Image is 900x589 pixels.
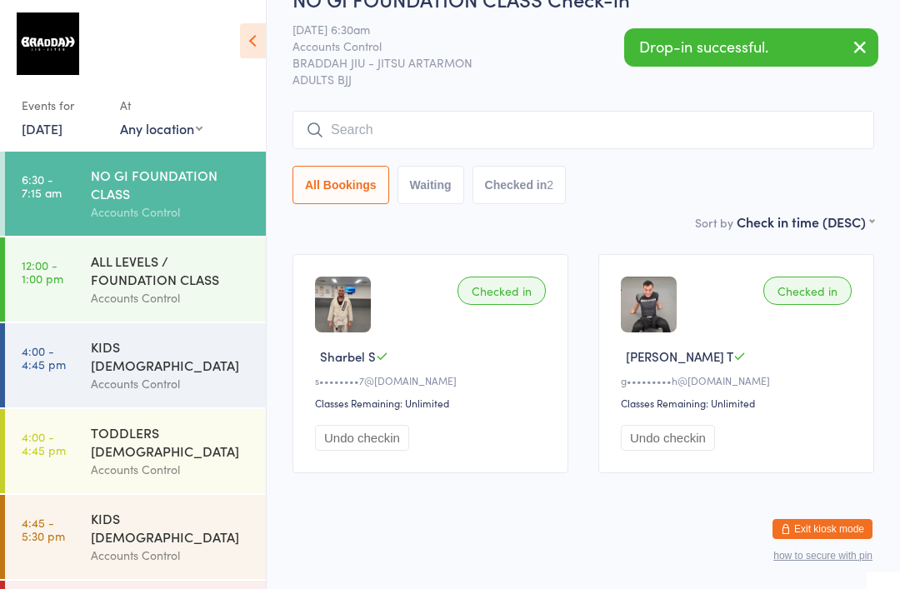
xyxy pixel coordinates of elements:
[621,277,677,332] img: image1704828675.png
[91,166,252,202] div: NO GI FOUNDATION CLASS
[292,71,874,87] span: ADULTS BJJ
[292,111,874,149] input: Search
[772,519,872,539] button: Exit kiosk mode
[5,323,266,407] a: 4:00 -4:45 pmKIDS [DEMOGRAPHIC_DATA]Accounts Control
[17,12,79,75] img: Braddah Jiu Jitsu Artarmon
[292,37,848,54] span: Accounts Control
[22,516,65,542] time: 4:45 - 5:30 pm
[292,54,848,71] span: BRADDAH JIU - JITSU ARTARMON
[22,92,103,119] div: Events for
[91,460,252,479] div: Accounts Control
[320,347,376,365] span: Sharbel S
[773,550,872,562] button: how to secure with pin
[5,409,266,493] a: 4:00 -4:45 pmTODDLERS [DEMOGRAPHIC_DATA]Accounts Control
[22,119,62,137] a: [DATE]
[5,237,266,322] a: 12:00 -1:00 pmALL LEVELS / FOUNDATION CLASSAccounts Control
[621,373,857,387] div: g•••••••••h@[DOMAIN_NAME]
[315,425,409,451] button: Undo checkin
[22,172,62,199] time: 6:30 - 7:15 am
[120,92,202,119] div: At
[120,119,202,137] div: Any location
[621,425,715,451] button: Undo checkin
[695,214,733,231] label: Sort by
[621,396,857,410] div: Classes Remaining: Unlimited
[22,344,66,371] time: 4:00 - 4:45 pm
[91,374,252,393] div: Accounts Control
[763,277,852,305] div: Checked in
[472,166,567,204] button: Checked in2
[547,178,553,192] div: 2
[626,347,733,365] span: [PERSON_NAME] T
[737,212,874,231] div: Check in time (DESC)
[292,21,848,37] span: [DATE] 6:30am
[5,495,266,579] a: 4:45 -5:30 pmKIDS [DEMOGRAPHIC_DATA]Accounts Control
[91,252,252,288] div: ALL LEVELS / FOUNDATION CLASS
[315,396,551,410] div: Classes Remaining: Unlimited
[91,423,252,460] div: TODDLERS [DEMOGRAPHIC_DATA]
[22,258,63,285] time: 12:00 - 1:00 pm
[91,288,252,307] div: Accounts Control
[397,166,464,204] button: Waiting
[5,152,266,236] a: 6:30 -7:15 amNO GI FOUNDATION CLASSAccounts Control
[91,202,252,222] div: Accounts Control
[91,546,252,565] div: Accounts Control
[457,277,546,305] div: Checked in
[315,373,551,387] div: s••••••••7@[DOMAIN_NAME]
[292,166,389,204] button: All Bookings
[22,430,66,457] time: 4:00 - 4:45 pm
[315,277,371,332] img: image1706558470.png
[624,28,878,67] div: Drop-in successful.
[91,337,252,374] div: KIDS [DEMOGRAPHIC_DATA]
[91,509,252,546] div: KIDS [DEMOGRAPHIC_DATA]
